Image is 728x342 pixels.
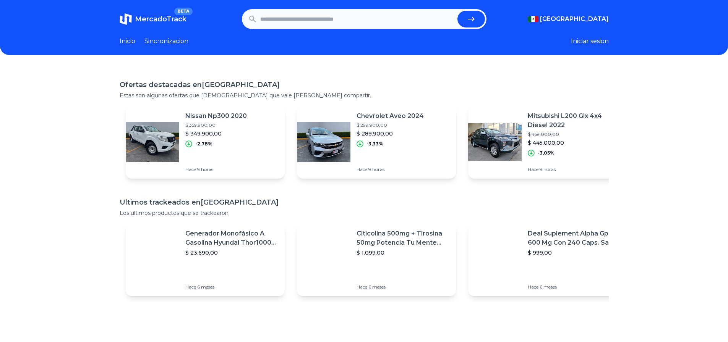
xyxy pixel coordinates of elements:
a: Featured imageCiticolina 500mg + Tirosina 50mg Potencia Tu Mente (120caps) Sabor Sin Sabor$ 1.099... [297,223,456,296]
p: Mitsubishi L200 Glx 4x4 Diesel 2022 [528,111,621,130]
img: Featured image [297,115,350,169]
p: -3,33% [366,141,383,147]
p: -2,78% [195,141,212,147]
p: -3,05% [538,150,555,156]
p: Hace 6 meses [185,284,279,290]
p: $ 289.900,00 [357,130,424,137]
p: $ 999,00 [528,249,621,256]
a: Featured imageNissan Np300 2020$ 359.900,00$ 349.900,00-2,78%Hace 9 horas [126,105,285,179]
a: Featured imageGenerador Monofásico A Gasolina Hyundai Thor10000 P 11.5 Kw$ 23.690,00Hace 6 meses [126,223,285,296]
img: Featured image [126,115,179,169]
p: $ 445.000,00 [528,139,621,147]
a: Sincronizacion [144,37,188,46]
a: MercadoTrackBETA [120,13,186,25]
img: Mexico [528,16,538,22]
p: $ 349.900,00 [185,130,247,137]
p: Citicolina 500mg + Tirosina 50mg Potencia Tu Mente (120caps) Sabor Sin Sabor [357,229,450,247]
img: Featured image [126,233,179,286]
a: Inicio [120,37,135,46]
p: Hace 6 meses [357,284,450,290]
p: $ 459.000,00 [528,131,621,137]
p: Generador Monofásico A Gasolina Hyundai Thor10000 P 11.5 Kw [185,229,279,247]
img: MercadoTrack [120,13,132,25]
p: Estas son algunas ofertas que [DEMOGRAPHIC_DATA] que vale [PERSON_NAME] compartir. [120,92,609,99]
button: [GEOGRAPHIC_DATA] [528,15,609,24]
a: Featured imageMitsubishi L200 Glx 4x4 Diesel 2022$ 459.000,00$ 445.000,00-3,05%Hace 9 horas [468,105,627,179]
a: Featured imageDeal Suplement Alpha Gpc 600 Mg Con 240 Caps. Salud Cerebral Sabor S/n$ 999,00Hace ... [468,223,627,296]
img: Featured image [468,233,522,286]
p: $ 23.690,00 [185,249,279,256]
p: $ 299.900,00 [357,122,424,128]
h1: Ofertas destacadas en [GEOGRAPHIC_DATA] [120,79,609,90]
button: Iniciar sesion [571,37,609,46]
p: Chevrolet Aveo 2024 [357,111,424,121]
p: $ 1.099,00 [357,249,450,256]
img: Featured image [297,233,350,286]
span: MercadoTrack [135,15,186,23]
p: $ 359.900,00 [185,122,247,128]
p: Hace 9 horas [357,166,424,173]
img: Featured image [468,115,522,169]
p: Nissan Np300 2020 [185,111,247,121]
p: Los ultimos productos que se trackearon. [120,209,609,217]
p: Hace 9 horas [185,166,247,173]
a: Featured imageChevrolet Aveo 2024$ 299.900,00$ 289.900,00-3,33%Hace 9 horas [297,105,456,179]
p: Hace 9 horas [528,166,621,173]
p: Hace 6 meses [528,284,621,290]
h1: Ultimos trackeados en [GEOGRAPHIC_DATA] [120,197,609,208]
span: [GEOGRAPHIC_DATA] [540,15,609,24]
span: BETA [174,8,192,15]
p: Deal Suplement Alpha Gpc 600 Mg Con 240 Caps. Salud Cerebral Sabor S/n [528,229,621,247]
